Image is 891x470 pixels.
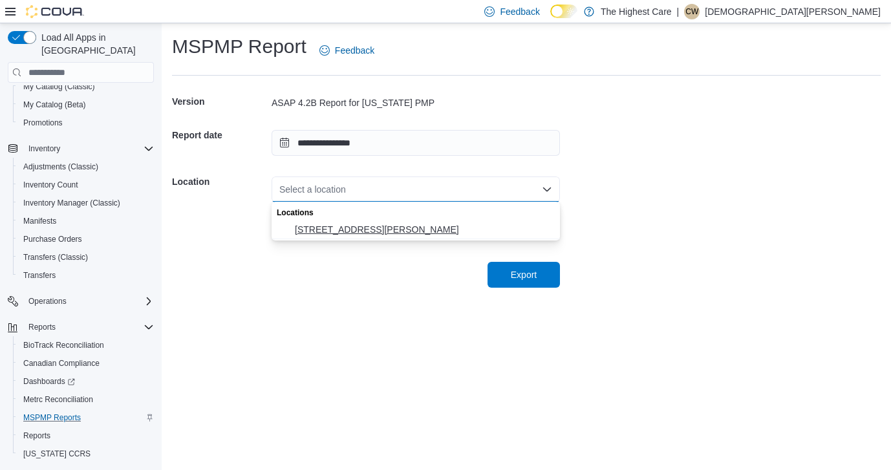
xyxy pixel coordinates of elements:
[3,140,159,158] button: Inventory
[18,79,154,94] span: My Catalog (Classic)
[18,115,68,131] a: Promotions
[23,394,93,405] span: Metrc Reconciliation
[13,390,159,409] button: Metrc Reconciliation
[172,169,269,195] h5: Location
[172,34,306,59] h1: MSPMP Report
[272,130,560,156] input: Press the down key to open a popover containing a calendar.
[685,4,698,19] span: CW
[13,194,159,212] button: Inventory Manager (Classic)
[23,180,78,190] span: Inventory Count
[18,337,154,353] span: BioTrack Reconciliation
[18,231,154,247] span: Purchase Orders
[18,428,56,443] a: Reports
[13,336,159,354] button: BioTrack Reconciliation
[23,216,56,226] span: Manifests
[18,446,96,462] a: [US_STATE] CCRS
[18,213,61,229] a: Manifests
[18,392,98,407] a: Metrc Reconciliation
[488,262,560,288] button: Export
[172,122,269,148] h5: Report date
[18,392,154,407] span: Metrc Reconciliation
[18,268,61,283] a: Transfers
[18,97,91,112] a: My Catalog (Beta)
[13,96,159,114] button: My Catalog (Beta)
[684,4,700,19] div: Christian Wroten
[272,202,560,239] div: Choose from the following options
[13,158,159,176] button: Adjustments (Classic)
[23,162,98,172] span: Adjustments (Classic)
[3,318,159,336] button: Reports
[18,195,154,211] span: Inventory Manager (Classic)
[18,159,103,175] a: Adjustments (Classic)
[335,44,374,57] span: Feedback
[18,356,154,371] span: Canadian Compliance
[13,176,159,194] button: Inventory Count
[3,292,159,310] button: Operations
[23,118,63,128] span: Promotions
[18,79,100,94] a: My Catalog (Classic)
[13,114,159,132] button: Promotions
[23,412,81,423] span: MSPMP Reports
[28,322,56,332] span: Reports
[13,427,159,445] button: Reports
[601,4,672,19] p: The Highest Care
[13,212,159,230] button: Manifests
[18,410,154,425] span: MSPMP Reports
[26,5,84,18] img: Cova
[23,319,61,335] button: Reports
[23,431,50,441] span: Reports
[13,78,159,96] button: My Catalog (Classic)
[279,182,281,197] input: Accessible screen reader label
[13,354,159,372] button: Canadian Compliance
[18,97,154,112] span: My Catalog (Beta)
[23,358,100,369] span: Canadian Compliance
[18,446,154,462] span: Washington CCRS
[23,141,154,156] span: Inventory
[18,374,80,389] a: Dashboards
[23,449,91,459] span: [US_STATE] CCRS
[13,248,159,266] button: Transfers (Classic)
[23,294,72,309] button: Operations
[28,296,67,306] span: Operations
[550,5,577,18] input: Dark Mode
[23,234,82,244] span: Purchase Orders
[18,410,86,425] a: MSPMP Reports
[23,252,88,262] span: Transfers (Classic)
[272,202,560,220] div: Locations
[28,144,60,154] span: Inventory
[23,100,86,110] span: My Catalog (Beta)
[13,230,159,248] button: Purchase Orders
[23,294,154,309] span: Operations
[511,268,537,281] span: Export
[314,37,380,63] a: Feedback
[13,266,159,284] button: Transfers
[18,177,154,193] span: Inventory Count
[23,81,95,92] span: My Catalog (Classic)
[23,319,154,335] span: Reports
[23,376,75,387] span: Dashboards
[295,223,552,236] span: [STREET_ADDRESS][PERSON_NAME]
[172,89,269,114] h5: Version
[23,270,56,281] span: Transfers
[272,220,560,239] button: 2 SGT Prentiss Drive
[550,18,551,19] span: Dark Mode
[18,195,125,211] a: Inventory Manager (Classic)
[500,5,539,18] span: Feedback
[18,337,109,353] a: BioTrack Reconciliation
[18,231,87,247] a: Purchase Orders
[13,409,159,427] button: MSPMP Reports
[18,374,154,389] span: Dashboards
[23,198,120,208] span: Inventory Manager (Classic)
[542,184,552,195] button: Close list of options
[677,4,680,19] p: |
[13,372,159,390] a: Dashboards
[18,428,154,443] span: Reports
[18,268,154,283] span: Transfers
[23,340,104,350] span: BioTrack Reconciliation
[18,115,154,131] span: Promotions
[23,141,65,156] button: Inventory
[36,31,154,57] span: Load All Apps in [GEOGRAPHIC_DATA]
[18,177,83,193] a: Inventory Count
[18,356,105,371] a: Canadian Compliance
[18,250,154,265] span: Transfers (Classic)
